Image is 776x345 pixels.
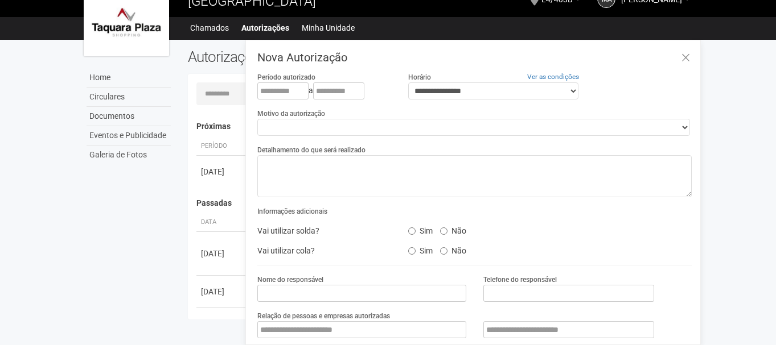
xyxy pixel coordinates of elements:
h3: Nova Autorização [257,52,692,63]
label: Motivo da autorização [257,109,325,119]
input: Não [440,247,447,255]
div: [DATE] [201,286,243,297]
h4: Próximas [196,122,684,131]
label: Não [440,222,466,236]
th: Data [196,213,248,232]
div: [DATE] [201,166,243,177]
label: Sim [408,222,433,236]
a: Documentos [87,107,171,126]
label: Sim [408,242,433,256]
div: [DATE] [201,248,243,259]
label: Relação de pessoas e empresas autorizadas [257,311,390,321]
th: Período [196,137,248,156]
a: Ver as condições [527,73,579,81]
label: Detalhamento do que será realizado [257,145,366,155]
a: Minha Unidade [302,20,355,36]
label: Informações adicionais [257,206,327,217]
a: Home [87,68,171,88]
label: Telefone do responsável [483,275,557,285]
a: Eventos e Publicidade [87,126,171,146]
h2: Autorizações [188,48,432,65]
div: a [257,82,391,99]
a: Circulares [87,88,171,107]
label: Período autorizado [257,72,315,82]
input: Sim [408,247,416,255]
label: Horário [408,72,431,82]
a: Chamados [190,20,229,36]
label: Nome do responsável [257,275,323,285]
input: Sim [408,227,416,235]
h4: Passadas [196,199,684,207]
a: Autorizações [241,20,289,36]
div: Vai utilizar cola? [249,242,399,259]
input: Não [440,227,447,235]
div: Vai utilizar solda? [249,222,399,239]
a: Galeria de Fotos [87,146,171,164]
label: Não [440,242,466,256]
